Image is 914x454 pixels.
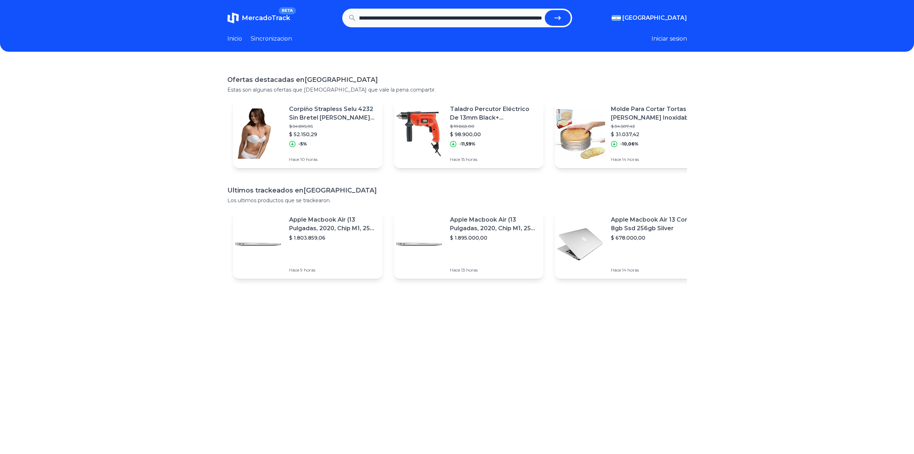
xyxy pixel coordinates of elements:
[612,15,621,21] img: Argentina
[289,131,377,138] p: $ 52.150,29
[227,86,687,93] p: Estas son algunas ofertas que [DEMOGRAPHIC_DATA] que vale la pena compartir.
[227,34,242,43] a: Inicio
[233,219,283,269] img: Featured image
[289,234,377,241] p: $ 1.803.859,06
[233,108,283,159] img: Featured image
[450,124,538,129] p: $ 111.863,00
[555,108,605,159] img: Featured image
[233,210,382,279] a: Featured imageApple Macbook Air (13 Pulgadas, 2020, Chip M1, 256 Gb De Ssd, 8 Gb De Ram) - Plata$...
[450,157,538,162] p: Hace 15 horas
[555,219,605,269] img: Featured image
[289,267,377,273] p: Hace 9 horas
[450,105,538,122] p: Taladro Percutor Eléctrico De 13mm Black+[PERSON_NAME] Tm600 600w + Accesorio 220v 50hz
[289,105,377,122] p: Corpiño Strapless Selu 4232 Sin Bretel [PERSON_NAME][GEOGRAPHIC_DATA]
[394,108,444,159] img: Featured image
[611,157,699,162] p: Hace 14 horas
[555,99,704,168] a: Featured imageMolde Para Cortar Tortas [PERSON_NAME] Inoxidable 5onzas$ 34.507,42$ 31.037,42-10,0...
[459,141,475,147] p: -11,59%
[394,219,444,269] img: Featured image
[233,99,382,168] a: Featured imageCorpiño Strapless Selu 4232 Sin Bretel [PERSON_NAME][GEOGRAPHIC_DATA]$ 54.895,05$ 5...
[227,12,239,24] img: MercadoTrack
[227,75,687,85] h1: Ofertas destacadas en [GEOGRAPHIC_DATA]
[620,141,639,147] p: -10,06%
[611,234,699,241] p: $ 678.000,00
[555,210,704,279] a: Featured imageApple Macbook Air 13 Core I5 8gb Ssd 256gb Silver$ 678.000,00Hace 14 horas
[289,157,377,162] p: Hace 10 horas
[611,267,699,273] p: Hace 14 horas
[227,197,687,204] p: Los ultimos productos que se trackearon.
[450,234,538,241] p: $ 1.895.000,00
[450,131,538,138] p: $ 98.900,00
[251,34,292,43] a: Sincronizacion
[651,34,687,43] button: Iniciar sesion
[450,216,538,233] p: Apple Macbook Air (13 Pulgadas, 2020, Chip M1, 256 Gb De Ssd, 8 Gb De Ram) - Plata
[450,267,538,273] p: Hace 13 horas
[612,14,687,22] button: [GEOGRAPHIC_DATA]
[611,105,699,122] p: Molde Para Cortar Tortas [PERSON_NAME] Inoxidable 5onzas
[611,216,699,233] p: Apple Macbook Air 13 Core I5 8gb Ssd 256gb Silver
[394,210,543,279] a: Featured imageApple Macbook Air (13 Pulgadas, 2020, Chip M1, 256 Gb De Ssd, 8 Gb De Ram) - Plata$...
[289,124,377,129] p: $ 54.895,05
[279,7,296,14] span: BETA
[227,12,290,24] a: MercadoTrackBETA
[394,99,543,168] a: Featured imageTaladro Percutor Eléctrico De 13mm Black+[PERSON_NAME] Tm600 600w + Accesorio 220v ...
[611,131,699,138] p: $ 31.037,42
[298,141,307,147] p: -5%
[622,14,687,22] span: [GEOGRAPHIC_DATA]
[242,14,290,22] span: MercadoTrack
[611,124,699,129] p: $ 34.507,42
[289,216,377,233] p: Apple Macbook Air (13 Pulgadas, 2020, Chip M1, 256 Gb De Ssd, 8 Gb De Ram) - Plata
[227,185,687,195] h1: Ultimos trackeados en [GEOGRAPHIC_DATA]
